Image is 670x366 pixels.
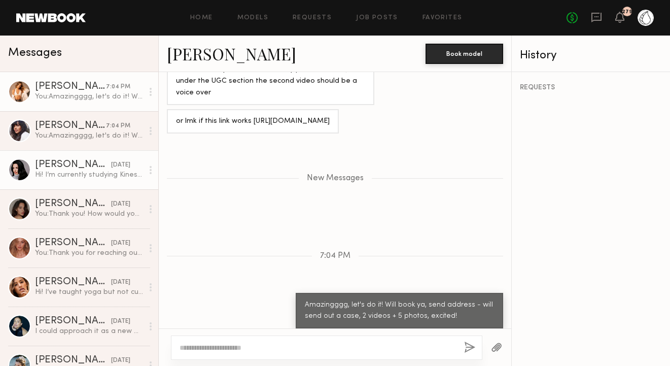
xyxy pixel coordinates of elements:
div: [DATE] [111,239,130,248]
a: Job Posts [356,15,398,21]
div: 279 [622,9,632,15]
a: [PERSON_NAME] [167,43,296,64]
div: 7:04 PM [106,82,130,92]
div: [PERSON_NAME] [35,316,111,326]
div: Hi! I’ve taught yoga but not currently a teacher. @itsjacquelinereyes [35,287,143,297]
span: New Messages [307,174,364,183]
div: REQUESTS [520,84,662,91]
div: [PERSON_NAME] [35,82,106,92]
div: Amazingggg, let's do it! Will book ya, send address - will send out a case, 2 videos + 5 photos, ... [305,300,494,323]
div: [PERSON_NAME] [35,121,106,131]
a: Book model [426,49,503,57]
div: You: Thank you! How would you approach it as a biochemist? [35,209,143,219]
a: Requests [293,15,332,21]
div: [PERSON_NAME] [35,355,111,365]
a: Home [190,15,213,21]
div: [PERSON_NAME] [35,277,111,287]
div: [PERSON_NAME] [35,199,111,209]
div: Hi! I’m currently studying Kinesiology and awaiting approval for my Pilates certification. In the... [35,170,143,180]
span: 7:04 PM [320,252,350,260]
div: [DATE] [111,356,130,365]
div: History [520,50,662,61]
div: im not sure if your able to view my profile on here, under the UGC section the second video shoul... [176,64,365,99]
a: Favorites [422,15,463,21]
div: You: Amazingggg, let's do it! Will book ya, send address - will send out a case, 2 videos + 5 pho... [35,131,143,141]
div: [DATE] [111,317,130,326]
div: [DATE] [111,199,130,209]
div: I could approach it as a new mom I’ve taken chlorophyll during pregnancy too [35,326,143,336]
div: [DATE] [111,278,130,287]
a: Models [237,15,268,21]
div: 7:04 PM [106,121,130,131]
div: [PERSON_NAME] [35,160,111,170]
span: Messages [8,47,62,59]
div: You: Amazingggg, let's do it! Will book ya, send address - will send out a case, 2 videos + 5 pho... [35,92,143,102]
div: You: Thank you for reaching out! Whats your instagram? Are you a nutritionist? Yoga teacher? etc. [35,248,143,258]
button: Book model [426,44,503,64]
div: [PERSON_NAME] [35,238,111,248]
div: or lmk if this link works [URL][DOMAIN_NAME] [176,116,330,127]
div: [DATE] [111,160,130,170]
